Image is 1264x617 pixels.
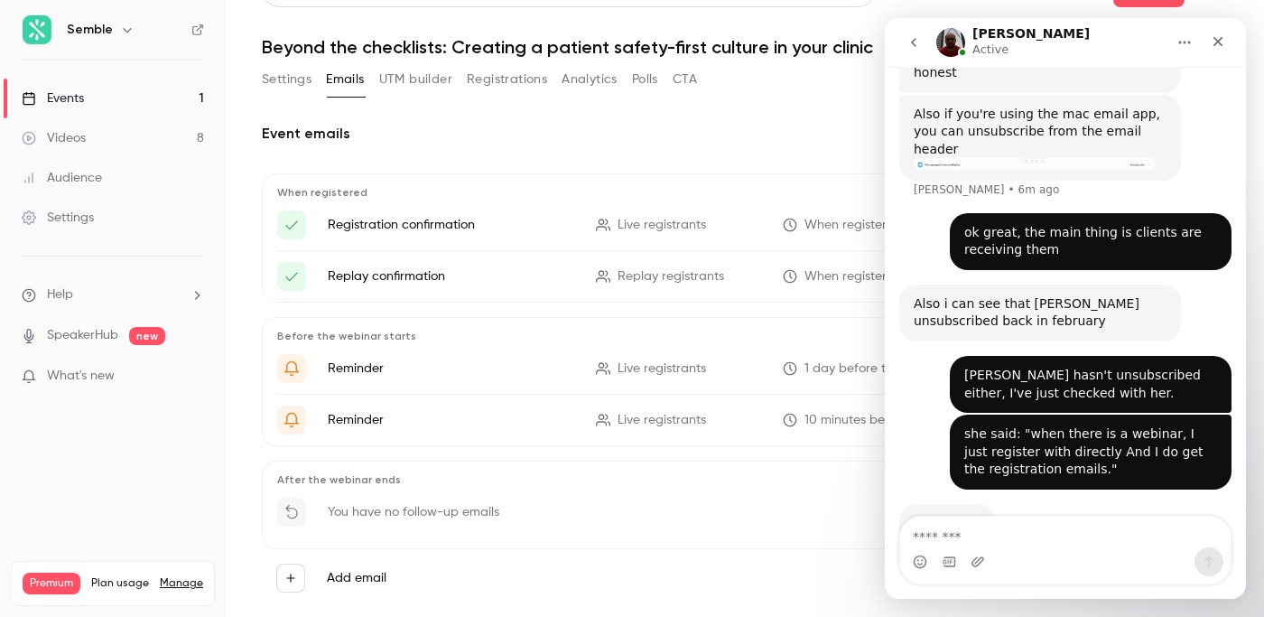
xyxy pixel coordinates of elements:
[22,129,86,147] div: Videos
[23,15,51,44] img: Semble
[277,262,1213,291] li: Here's your access link to {{ event_name }}!
[328,411,574,429] p: Reminder
[326,65,364,94] button: Emails
[22,285,204,304] li: help-dropdown-opener
[379,65,452,94] button: UTM builder
[22,89,84,108] div: Events
[327,569,386,587] label: Add email
[804,411,1018,430] span: 10 minutes before the webinar starts
[618,411,706,430] span: Live registrants
[91,576,149,591] span: Plan usage
[23,573,80,594] span: Premium
[277,185,1213,200] p: When registered
[618,216,706,235] span: Live registrants
[47,285,73,304] span: Help
[328,267,574,285] p: Replay confirmation
[22,209,94,227] div: Settings
[129,327,165,345] span: new
[618,267,724,286] span: Replay registrants
[673,65,697,94] button: CTA
[262,36,1228,58] h1: Beyond the checklists: Creating a patient safety-first culture in your clinic
[467,65,547,94] button: Registrations
[262,123,1228,145] h2: Event emails
[277,354,1213,383] li: Get Ready for '{{ event_name }}' tomorrow!
[47,367,115,386] span: What's new
[562,65,618,94] button: Analytics
[262,65,311,94] button: Settings
[277,406,1213,435] li: {{ event_name }} is about to go live
[277,329,1213,343] p: Before the webinar starts
[632,65,658,94] button: Polls
[328,216,574,234] p: Registration confirmation
[160,576,203,591] a: Manage
[277,210,1213,239] li: Here's your access link to {{ event_name }}!
[885,18,1246,599] iframe: Intercom live chat
[22,169,102,187] div: Audience
[67,21,113,39] h6: Semble
[804,360,988,379] span: 1 day before the webinar starts
[47,326,118,345] a: SpeakerHub
[804,267,988,286] span: When registering for the replay
[328,360,574,378] p: Reminder
[328,503,499,521] p: You have no follow-up emails
[277,472,1213,487] p: After the webinar ends
[618,360,706,379] span: Live registrants
[804,216,999,235] span: When registering for the webinar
